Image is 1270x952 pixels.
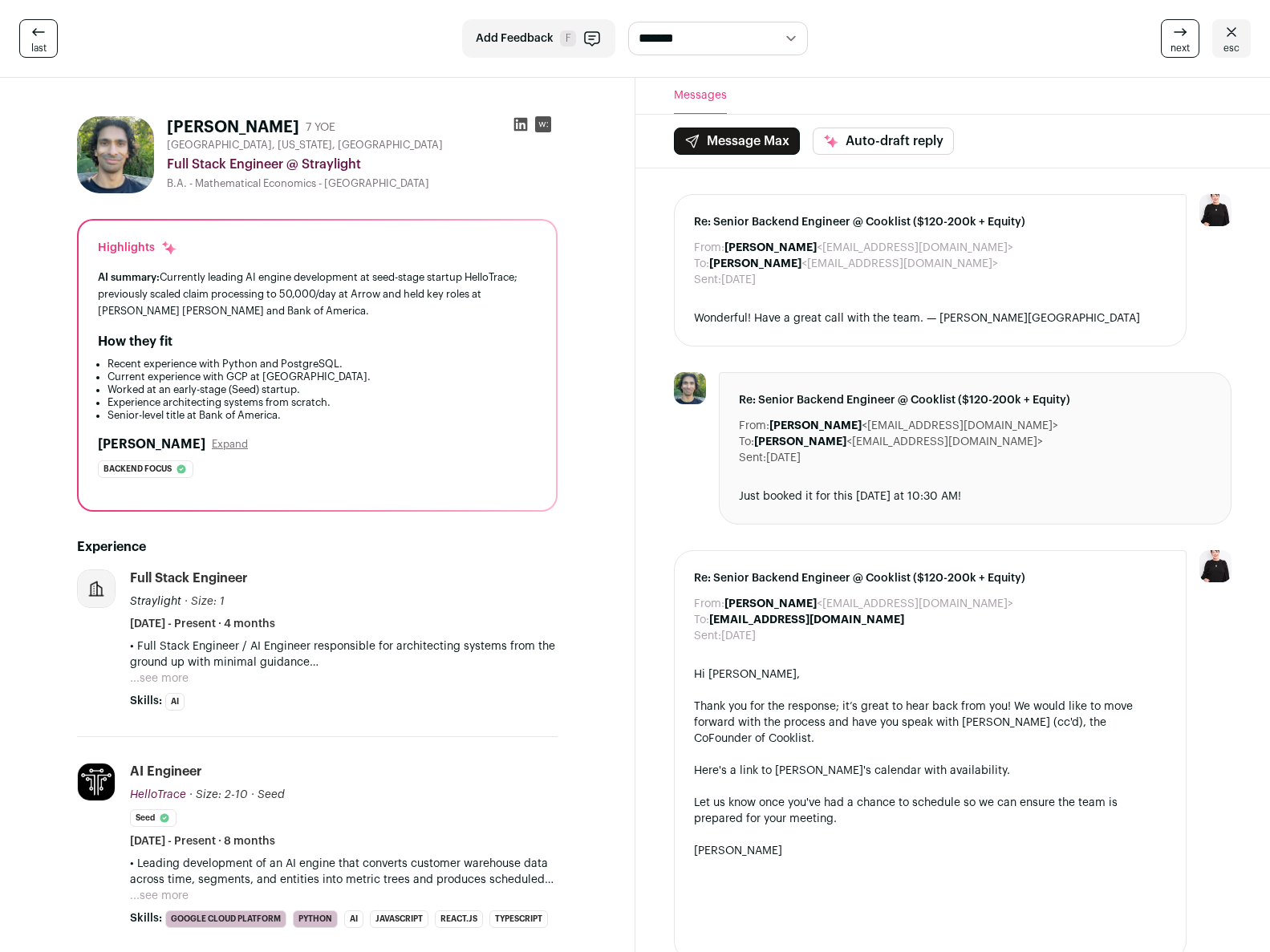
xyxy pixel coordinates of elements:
dd: [DATE] [721,628,756,644]
img: company-logo-placeholder-414d4e2ec0e2ddebbe968bf319fdfe5acfe0c9b87f798d344e800bc9a89632a0.png [78,570,115,607]
div: B.A. - Mathematical Economics - [GEOGRAPHIC_DATA] [167,177,558,190]
span: Add Feedback [476,30,554,47]
li: Python [293,910,338,928]
span: Backend focus [103,461,172,477]
b: [PERSON_NAME] [709,258,801,269]
li: AI [344,910,363,928]
li: Senior-level title at Bank of America. [108,409,537,422]
dt: To: [694,256,709,272]
span: F [560,30,576,47]
span: [DATE] - Present · 4 months [130,616,275,632]
li: JavaScript [370,910,428,928]
a: Here's a link to [PERSON_NAME]'s calendar with availability. [694,765,1010,776]
img: 11df8d329bbb9a080bd9c996e9a93af9c6fa24e9e823733534276bb49e2e3a34.jpg [78,764,115,800]
span: Skills: [130,910,162,926]
div: Let us know once you've had a chance to schedule so we can ensure the team is prepared for your m... [694,795,1167,827]
b: [EMAIL_ADDRESS][DOMAIN_NAME] [709,614,904,626]
p: • Full Stack Engineer / AI Engineer responsible for architecting systems from the ground up with ... [130,638,558,670]
dd: <[EMAIL_ADDRESS][DOMAIN_NAME]> [769,418,1058,434]
b: [PERSON_NAME] [754,436,846,448]
li: AI [165,693,185,711]
span: · Size: 2-10 [189,789,248,800]
dt: Sent: [694,272,721,288]
dd: [DATE] [766,450,801,466]
span: AI summary: [98,272,160,282]
button: Message Max [674,128,800,155]
span: Seed [258,789,285,800]
span: Re: Senior Backend Engineer @ Cooklist ($120-200k + Equity) [739,392,1212,408]
span: · [251,787,254,803]
dt: From: [694,596,724,612]
li: Seed [130,809,177,827]
dt: To: [739,434,754,450]
img: 3666a4d5a2a410c6a81f84edac379b65ff4ea31c9260120ee58c3563a03e8b5d [77,116,154,193]
span: Re: Senior Backend Engineer @ Cooklist ($120-200k + Equity) [694,570,1167,586]
dd: <[EMAIL_ADDRESS][DOMAIN_NAME]> [724,596,1013,612]
a: esc [1212,19,1251,58]
dt: From: [694,240,724,256]
li: Worked at an early-stage (Seed) startup. [108,383,537,396]
b: [PERSON_NAME] [724,598,817,610]
dt: Sent: [739,450,766,466]
div: Hi [PERSON_NAME], [694,666,1167,683]
span: · Size: 1 [185,596,225,607]
button: Add Feedback F [462,19,615,58]
div: AI Engineer [130,763,202,780]
dt: To: [694,612,709,628]
button: ...see more [130,888,189,904]
div: Full Stack Engineer @ Straylight [167,155,558,174]
div: Full Stack Engineer [130,569,248,587]
div: Currently leading AI engine development at seed-stage startup HelloTrace; previously scaled claim... [98,269,537,319]
h2: [PERSON_NAME] [98,435,205,454]
span: [DATE] - Present · 8 months [130,833,275,849]
h2: Experience [77,537,558,557]
button: ...see more [130,670,189,687]
b: [PERSON_NAME] [724,242,817,253]
dt: From: [739,418,769,434]
a: last [19,19,58,58]
div: 7 YOE [306,120,335,136]
span: Straylight [130,596,181,607]
li: React.js [435,910,483,928]
a: next [1161,19,1199,58]
span: HelloTrace [130,789,186,800]
li: Experience architecting systems from scratch. [108,396,537,409]
button: Auto-draft reply [813,128,954,155]
span: next [1171,42,1190,55]
div: Thank you for the response; it’s great to hear back from you! We would like to move forward with ... [694,699,1167,747]
li: Current experience with GCP at [GEOGRAPHIC_DATA]. [108,371,537,383]
div: Just booked it for this [DATE] at 10:30 AM! [739,488,1212,504]
button: Expand [212,438,248,451]
dt: Sent: [694,628,721,644]
dd: <[EMAIL_ADDRESS][DOMAIN_NAME]> [724,240,1013,256]
span: Skills: [130,693,162,709]
button: Messages [674,78,727,114]
h2: How they fit [98,332,172,351]
div: Highlights [98,240,177,256]
dd: <[EMAIL_ADDRESS][DOMAIN_NAME]> [709,256,998,272]
dd: [DATE] [721,272,756,288]
img: 9240684-medium_jpg [1199,194,1231,226]
li: Recent experience with Python and PostgreSQL. [108,358,537,371]
b: [PERSON_NAME] [769,420,862,431]
li: Google Cloud Platform [165,910,286,928]
span: Re: Senior Backend Engineer @ Cooklist ($120-200k + Equity) [694,214,1167,230]
img: 9240684-medium_jpg [1199,550,1231,582]
img: 3666a4d5a2a410c6a81f84edac379b65ff4ea31c9260120ee58c3563a03e8b5d [674,372,706,404]
dd: <[EMAIL_ADDRESS][DOMAIN_NAME]> [754,434,1043,450]
p: • Leading development of an AI engine that converts customer warehouse data across time, segments... [130,856,558,888]
div: [PERSON_NAME] [694,843,1167,859]
li: TypeScript [489,910,548,928]
span: esc [1223,42,1240,55]
h1: [PERSON_NAME] [167,116,299,139]
span: last [31,42,47,55]
div: Wonderful! Have a great call with the team. — [PERSON_NAME][GEOGRAPHIC_DATA] [694,310,1167,326]
span: [GEOGRAPHIC_DATA], [US_STATE], [GEOGRAPHIC_DATA] [167,139,443,152]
